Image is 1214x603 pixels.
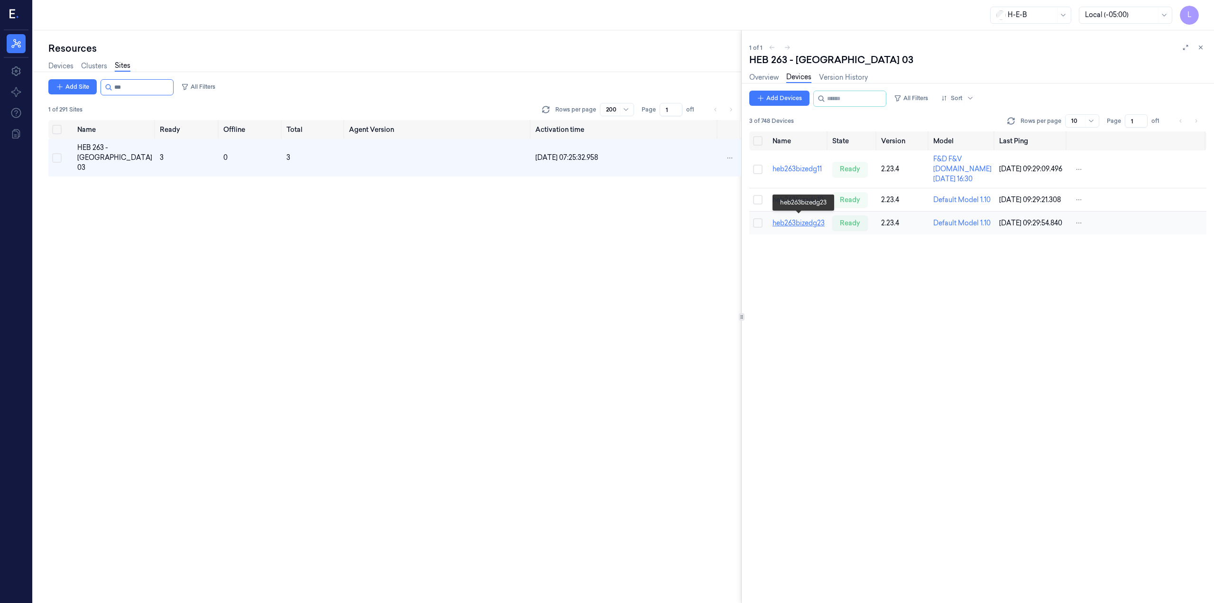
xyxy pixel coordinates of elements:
[828,131,877,150] th: State
[709,103,737,116] nav: pagination
[345,120,532,139] th: Agent Version
[77,143,152,173] div: HEB 263 - [GEOGRAPHIC_DATA] 03
[535,153,598,162] span: [DATE] 07:25:32.958
[48,79,97,94] button: Add Site
[881,195,926,205] div: 2.23.4
[753,136,763,146] button: Select all
[881,218,926,228] div: 2.23.4
[933,195,992,205] div: Default Model 1.10
[877,131,930,150] th: Version
[532,120,718,139] th: Activation time
[832,192,868,207] div: ready
[819,73,868,83] a: Version History
[286,153,290,162] span: 3
[74,120,156,139] th: Name
[1151,117,1167,125] span: of 1
[48,61,74,71] a: Devices
[995,131,1067,150] th: Last Ping
[933,218,992,228] div: Default Model 1.10
[223,153,228,162] span: 0
[642,105,656,114] span: Page
[52,153,62,163] button: Select row
[769,131,828,150] th: Name
[555,105,596,114] p: Rows per page
[773,219,825,227] a: heb263bizedg23
[1174,114,1203,128] nav: pagination
[283,120,346,139] th: Total
[832,215,868,231] div: ready
[156,120,219,139] th: Ready
[1107,117,1121,125] span: Page
[753,165,763,174] button: Select row
[749,117,794,125] span: 3 of 748 Devices
[999,218,1064,228] div: [DATE] 09:29:54.840
[999,195,1064,205] div: [DATE] 09:29:21.308
[929,131,995,150] th: Model
[177,79,219,94] button: All Filters
[749,91,809,106] button: Add Devices
[890,91,932,106] button: All Filters
[933,154,992,184] div: F&D F&V [DOMAIN_NAME] [DATE] 16:30
[881,164,926,174] div: 2.23.4
[160,153,164,162] span: 3
[773,165,822,173] a: heb263bizedg11
[48,105,83,114] span: 1 of 291 Sites
[753,195,763,204] button: Select row
[832,162,868,177] div: ready
[48,42,741,55] div: Resources
[773,195,823,204] a: heb263bizedg19
[749,44,763,52] span: 1 of 1
[999,164,1064,174] div: [DATE] 09:29:09.496
[220,120,283,139] th: Offline
[52,125,62,134] button: Select all
[686,105,701,114] span: of 1
[753,218,763,228] button: Select row
[115,61,130,72] a: Sites
[786,72,811,83] a: Devices
[749,53,913,66] div: HEB 263 - [GEOGRAPHIC_DATA] 03
[1180,6,1199,25] button: L
[749,73,779,83] a: Overview
[81,61,107,71] a: Clusters
[1021,117,1061,125] p: Rows per page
